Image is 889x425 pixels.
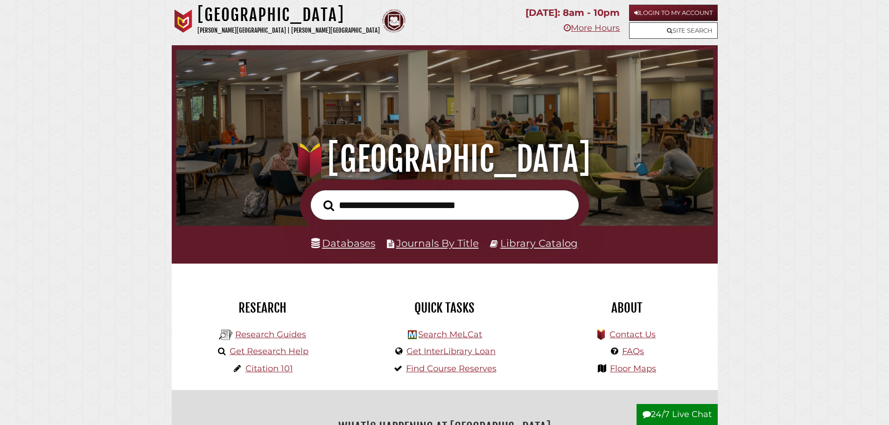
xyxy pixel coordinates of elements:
[396,237,479,249] a: Journals By Title
[406,363,497,374] a: Find Course Reserves
[525,5,620,21] p: [DATE]: 8am - 10pm
[500,237,578,249] a: Library Catalog
[610,363,656,374] a: Floor Maps
[361,300,529,316] h2: Quick Tasks
[197,5,380,25] h1: [GEOGRAPHIC_DATA]
[172,9,195,33] img: Calvin University
[382,9,406,33] img: Calvin Theological Seminary
[245,363,293,374] a: Citation 101
[629,5,718,21] a: Login to My Account
[564,23,620,33] a: More Hours
[319,197,339,214] button: Search
[179,300,347,316] h2: Research
[418,329,482,340] a: Search MeLCat
[197,25,380,36] p: [PERSON_NAME][GEOGRAPHIC_DATA] | [PERSON_NAME][GEOGRAPHIC_DATA]
[609,329,656,340] a: Contact Us
[235,329,306,340] a: Research Guides
[323,200,334,211] i: Search
[219,328,233,342] img: Hekman Library Logo
[406,346,496,356] a: Get InterLibrary Loan
[629,22,718,39] a: Site Search
[622,346,644,356] a: FAQs
[230,346,308,356] a: Get Research Help
[189,139,700,180] h1: [GEOGRAPHIC_DATA]
[543,300,711,316] h2: About
[311,237,375,249] a: Databases
[408,330,417,339] img: Hekman Library Logo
